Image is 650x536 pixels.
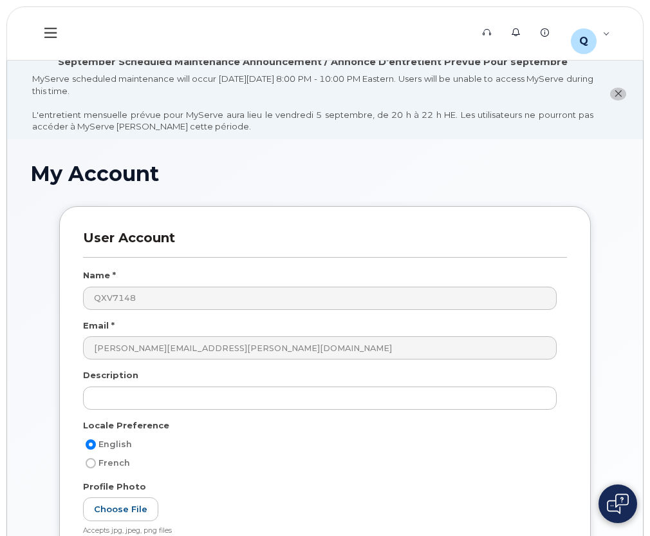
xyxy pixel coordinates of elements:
[86,458,96,468] input: French
[30,162,620,185] h1: My Account
[610,88,626,101] button: close notification
[98,458,130,468] span: French
[58,55,568,69] div: September Scheduled Maintenance Announcement / Annonce D'entretient Prévue Pour septembre
[83,320,115,332] label: Email *
[83,526,557,536] div: Accepts jpg, jpeg, png files
[83,230,567,258] h3: User Account
[86,439,96,450] input: English
[83,497,158,521] label: Choose File
[607,493,629,514] img: Open chat
[98,439,132,449] span: English
[83,481,146,493] label: Profile Photo
[83,419,169,432] label: Locale Preference
[32,73,593,133] div: MyServe scheduled maintenance will occur [DATE][DATE] 8:00 PM - 10:00 PM Eastern. Users will be u...
[83,269,116,282] label: Name *
[83,369,138,381] label: Description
